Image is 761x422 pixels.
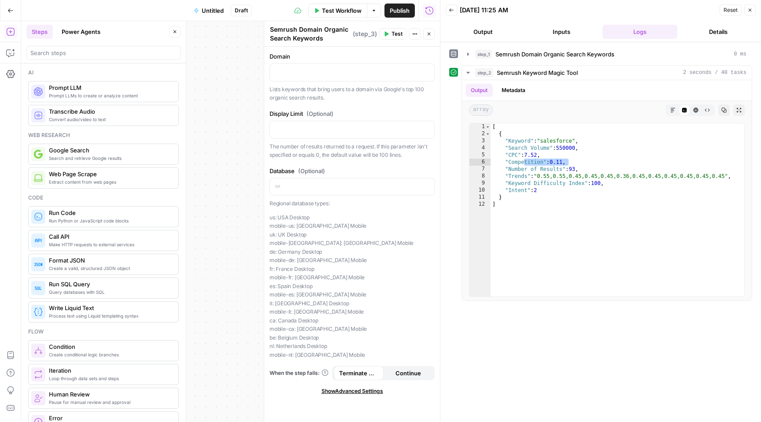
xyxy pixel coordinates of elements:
[469,201,491,208] div: 12
[497,68,578,77] span: Semrush Keyword Magic Tool
[469,173,491,180] div: 8
[270,85,435,102] p: Lists keywords that bring users to a domain via Google's top 100 organic search results.
[270,199,435,208] p: Regional database types:
[28,69,179,77] div: Ai
[49,342,171,351] span: Condition
[485,130,490,137] span: Toggle code folding, rows 2 through 11
[446,25,521,39] button: Output
[496,84,531,97] button: Metadata
[30,48,177,57] input: Search steps
[395,369,421,378] span: Continue
[469,152,491,159] div: 5
[469,130,491,137] div: 2
[49,265,171,272] span: Create a valid, structured JSON object
[734,50,746,58] span: 0 ms
[235,7,248,15] span: Draft
[462,80,752,300] div: 2 seconds / 40 tasks
[270,52,435,61] label: Domain
[270,109,435,118] label: Display Limit
[49,390,171,399] span: Human Review
[469,194,491,201] div: 11
[524,25,599,39] button: Inputs
[28,194,179,202] div: Code
[49,146,171,155] span: Google Search
[49,304,171,312] span: Write Liquid Text
[485,123,490,130] span: Toggle code folding, rows 1 through 12
[28,131,179,139] div: Web research
[384,366,433,380] button: Continue
[380,28,406,40] button: Test
[683,69,746,77] span: 2 seconds / 40 tasks
[321,387,383,395] span: Show Advanced Settings
[462,66,752,80] button: 2 seconds / 40 tasks
[49,280,171,289] span: Run SQL Query
[26,25,53,39] button: Steps
[49,375,171,382] span: Loop through data sets and steps
[49,107,171,116] span: Transcribe Audio
[49,92,171,99] span: Prompt LLMs to create or analyze content
[390,6,410,15] span: Publish
[49,232,171,241] span: Call API
[298,167,325,175] span: (Optional)
[469,123,491,130] div: 1
[322,6,362,15] span: Test Workflow
[475,68,493,77] span: step_2
[49,312,171,319] span: Process text using Liquid templating syntax
[465,84,493,97] button: Output
[28,328,179,336] div: Flow
[56,25,106,39] button: Power Agents
[49,399,171,406] span: Pause for manual review and approval
[270,369,329,377] a: When the step fails:
[339,369,378,378] span: Terminate Workflow
[495,50,614,59] span: Semrush Domain Organic Search Keywords
[202,6,224,15] span: Untitled
[475,50,492,59] span: step_1
[469,137,491,144] div: 3
[469,166,491,173] div: 7
[720,4,742,16] button: Reset
[270,213,435,359] p: us: USA Desktop mobile-us: [GEOGRAPHIC_DATA] Mobile uk: UK Desktop mobile-[GEOGRAPHIC_DATA]: [GEO...
[469,104,493,116] span: array
[188,4,229,18] button: Untitled
[469,144,491,152] div: 4
[469,159,491,166] div: 6
[270,25,351,43] textarea: Semrush Domain Organic Search Keywords
[462,47,752,61] button: 0 ms
[602,25,677,39] button: Logs
[308,4,367,18] button: Test Workflow
[49,217,171,224] span: Run Python or JavaScript code blocks
[49,241,171,248] span: Make HTTP requests to external services
[49,366,171,375] span: Iteration
[49,178,171,185] span: Extract content from web pages
[392,30,403,38] span: Test
[49,289,171,296] span: Query databases with SQL
[681,25,756,39] button: Details
[384,4,415,18] button: Publish
[353,30,377,38] span: ( step_3 )
[49,256,171,265] span: Format JSON
[49,208,171,217] span: Run Code
[307,109,333,118] span: (Optional)
[270,167,435,175] label: Database
[49,351,171,358] span: Create conditional logic branches
[469,187,491,194] div: 10
[469,180,491,187] div: 9
[724,6,738,14] span: Reset
[49,170,171,178] span: Web Page Scrape
[49,155,171,162] span: Search and retrieve Google results
[49,116,171,123] span: Convert audio/video to text
[49,83,171,92] span: Prompt LLM
[270,142,435,159] p: The number of results returned to a request. If this parameter isn't specified or equals 0, the d...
